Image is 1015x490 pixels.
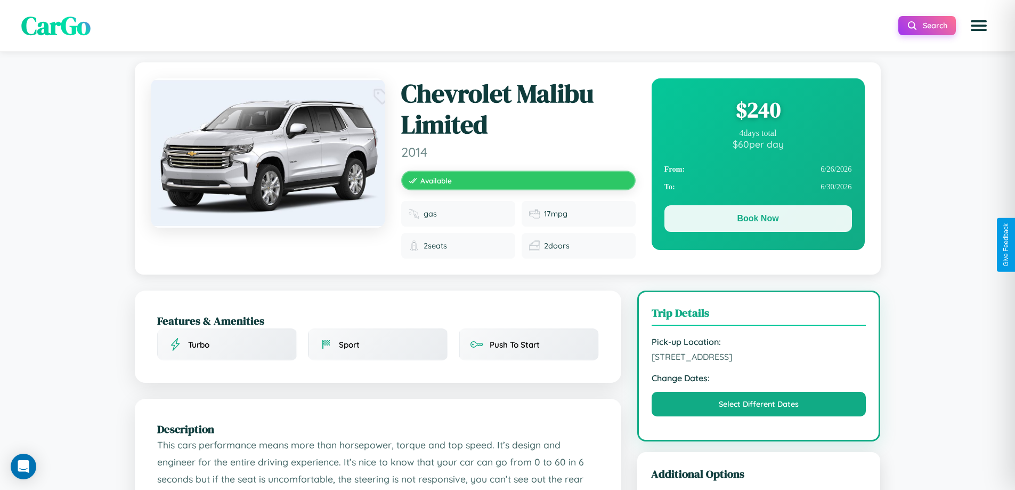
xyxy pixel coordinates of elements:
h3: Additional Options [651,466,867,481]
img: Doors [529,240,540,251]
img: Fuel type [409,208,419,219]
span: Available [420,176,452,185]
span: 2 seats [424,241,447,251]
span: Turbo [188,340,209,350]
span: Sport [339,340,360,350]
div: Give Feedback [1002,223,1010,267]
div: 6 / 26 / 2026 [664,160,852,178]
button: Open menu [964,11,994,41]
h3: Trip Details [652,305,866,326]
button: Book Now [664,205,852,232]
button: Select Different Dates [652,392,866,416]
span: Push To Start [490,340,540,350]
h2: Description [157,421,599,437]
span: [STREET_ADDRESS] [652,351,866,362]
img: Chevrolet Malibu Limited 2014 [151,78,385,228]
div: Open Intercom Messenger [11,454,36,479]
strong: To: [664,182,675,191]
div: $ 60 per day [664,138,852,150]
div: $ 240 [664,95,852,124]
strong: Pick-up Location: [652,336,866,347]
span: 2014 [401,144,636,160]
button: Search [898,16,956,35]
span: Search [923,21,947,30]
span: gas [424,209,437,219]
img: Fuel efficiency [529,208,540,219]
h2: Features & Amenities [157,313,599,328]
span: 17 mpg [544,209,567,219]
div: 4 days total [664,128,852,138]
span: CarGo [21,8,91,43]
h1: Chevrolet Malibu Limited [401,78,636,140]
div: 6 / 30 / 2026 [664,178,852,196]
strong: Change Dates: [652,373,866,383]
img: Seats [409,240,419,251]
strong: From: [664,165,685,174]
span: 2 doors [544,241,570,251]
